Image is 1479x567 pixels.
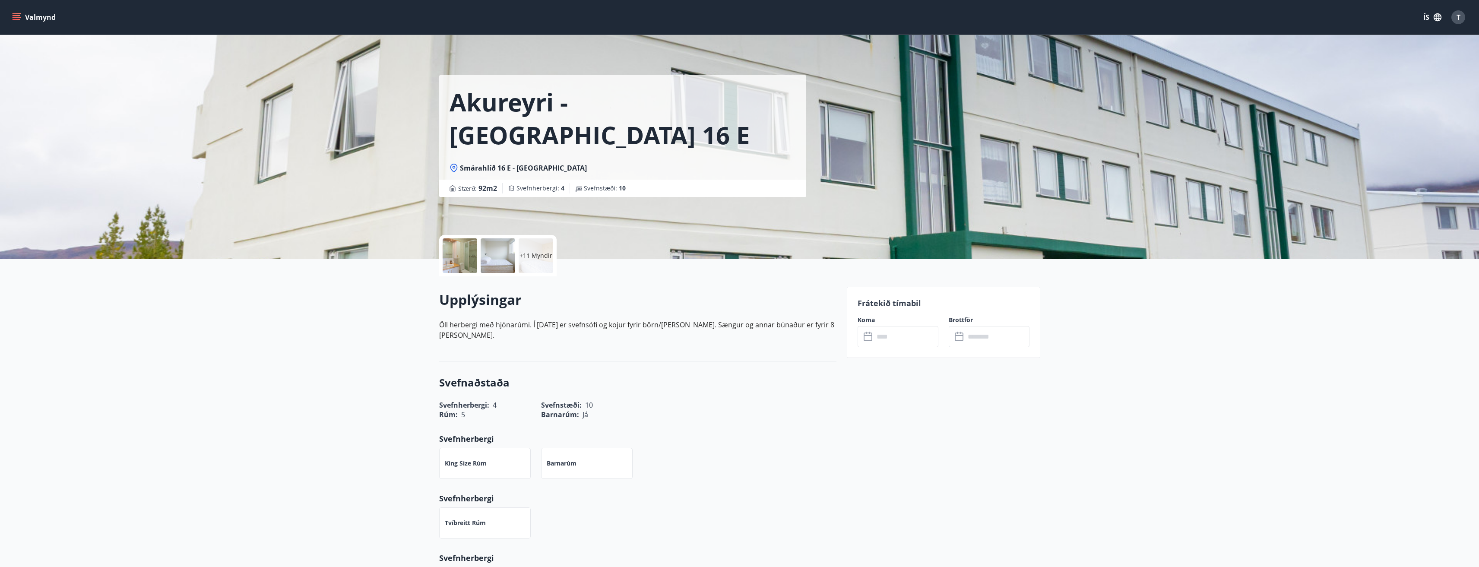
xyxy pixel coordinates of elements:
button: menu [10,10,59,25]
h3: Svefnaðstaða [439,375,836,390]
p: Svefnherbergi [439,433,836,444]
span: Rúm : [439,410,458,419]
button: ÍS [1419,10,1446,25]
span: Svefnstæði : [584,184,626,193]
span: Smárahlíð 16 E - [GEOGRAPHIC_DATA] [460,163,587,173]
span: 5 [461,410,465,419]
p: Öll herbergi með hjónarúmi. Í [DATE] er svefnsófi og kojur fyrir börn/[PERSON_NAME]. Sængur og an... [439,320,836,340]
span: Svefnherbergi : [516,184,564,193]
label: Koma [858,316,938,324]
h2: Upplýsingar [439,290,836,309]
span: 92 m2 [478,184,497,193]
h1: Akureyri - [GEOGRAPHIC_DATA] 16 E [450,86,796,151]
span: Já [583,410,588,419]
p: Svefnherbergi [439,552,836,564]
p: Frátekið tímabil [858,298,1029,309]
p: Tvíbreitt rúm [445,519,486,527]
span: Stærð : [458,183,497,193]
p: King Size rúm [445,459,487,468]
p: Barnarúm [547,459,576,468]
span: T [1457,13,1460,22]
label: Brottför [949,316,1029,324]
p: Svefnherbergi [439,493,836,504]
button: T [1448,7,1469,28]
span: Barnarúm : [541,410,579,419]
span: 4 [561,184,564,192]
span: 10 [619,184,626,192]
p: +11 Myndir [519,251,552,260]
